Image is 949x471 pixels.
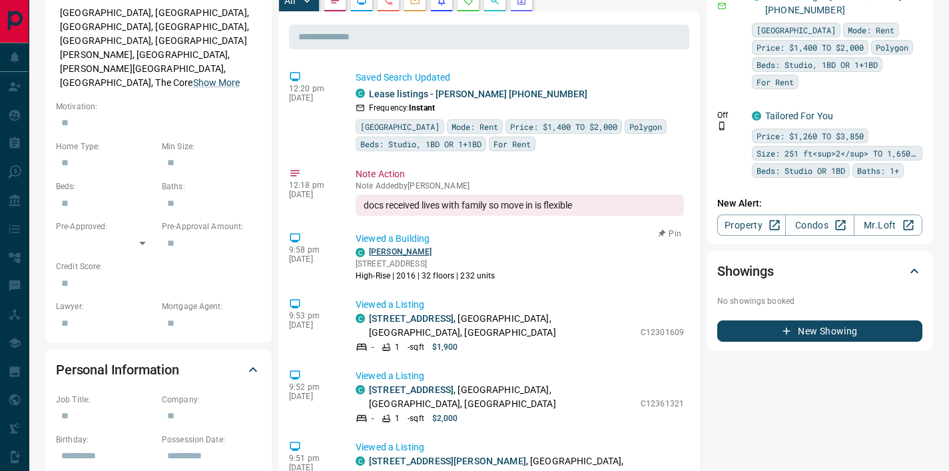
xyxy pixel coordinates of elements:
span: Mode: Rent [452,120,498,133]
svg: Push Notification Only [717,121,727,131]
p: Mortgage Agent: [162,300,261,312]
svg: Email [717,1,727,11]
span: Price: $1,400 TO $2,000 [510,120,617,133]
div: condos.ca [752,111,761,121]
div: condos.ca [356,456,365,466]
p: [DATE] [289,392,336,401]
a: Mr.Loft [854,215,922,236]
p: Min Size: [162,141,261,153]
p: Beds: [56,181,155,193]
span: Beds: Studio, 1BD OR 1+1BD [360,137,481,151]
p: [DATE] [289,320,336,330]
span: Baths: 1+ [857,164,899,177]
p: Viewed a Building [356,232,684,246]
a: [STREET_ADDRESS][PERSON_NAME] [369,456,526,466]
p: - [372,341,374,353]
p: - sqft [408,412,424,424]
p: Birthday: [56,434,155,446]
p: [DATE] [289,93,336,103]
p: Baths: [162,181,261,193]
button: Show More [193,76,240,90]
a: Tailored For You [765,111,833,121]
strong: Instant [409,103,435,113]
a: [STREET_ADDRESS] [369,384,454,395]
div: docs received lives with family so move in is flexible [356,195,684,216]
p: High-Rise | 2016 | 32 floors | 232 units [356,270,495,282]
div: condos.ca [356,248,365,257]
a: Condos [785,215,854,236]
p: 12:20 pm [289,84,336,93]
p: 9:53 pm [289,311,336,320]
div: condos.ca [356,314,365,323]
p: Pre-Approved: [56,221,155,233]
span: Size: 251 ft<sup>2</sup> TO 1,650 ft<sup>2</sup> [757,147,918,160]
p: Off [717,109,744,121]
p: Job Title: [56,394,155,406]
span: Beds: Studio OR 1BD [757,164,845,177]
span: Polygon [876,41,908,54]
a: Property [717,215,786,236]
div: Showings [717,255,922,287]
p: [STREET_ADDRESS] [356,258,495,270]
p: No showings booked [717,295,922,307]
p: $1,900 [432,341,458,353]
p: Viewed a Listing [356,369,684,383]
a: [PERSON_NAME] [369,247,432,256]
p: New Alert: [717,197,922,211]
p: - sqft [408,341,424,353]
span: For Rent [757,75,794,89]
span: For Rent [493,137,531,151]
p: [DATE] [289,254,336,264]
div: condos.ca [356,385,365,394]
h2: Showings [717,260,774,282]
p: Viewed a Listing [356,298,684,312]
p: 9:52 pm [289,382,336,392]
span: Mode: Rent [848,23,894,37]
button: New Showing [717,320,922,342]
p: Saved Search Updated [356,71,684,85]
p: Viewed a Listing [356,440,684,454]
button: Pin [651,228,689,240]
p: Frequency: [369,102,435,114]
p: 1 [395,341,400,353]
p: [DATE] [289,190,336,199]
a: [STREET_ADDRESS] [369,313,454,324]
div: condos.ca [356,89,365,98]
p: Motivation: [56,101,261,113]
span: Polygon [629,120,662,133]
p: C12361321 [641,398,684,410]
h2: Personal Information [56,359,179,380]
span: Beds: Studio, 1BD OR 1+1BD [757,58,878,71]
p: Possession Date: [162,434,261,446]
div: Personal Information [56,354,261,386]
a: Lease listings - [PERSON_NAME] [PHONE_NUMBER] [369,89,587,99]
p: $2,000 [432,412,458,424]
p: 12:18 pm [289,181,336,190]
p: Company: [162,394,261,406]
p: [GEOGRAPHIC_DATA], [GEOGRAPHIC_DATA], [GEOGRAPHIC_DATA], [GEOGRAPHIC_DATA], [GEOGRAPHIC_DATA], [G... [56,2,261,94]
span: Price: $1,400 TO $2,000 [757,41,864,54]
p: Home Type: [56,141,155,153]
span: [GEOGRAPHIC_DATA] [360,120,440,133]
p: , [GEOGRAPHIC_DATA], [GEOGRAPHIC_DATA], [GEOGRAPHIC_DATA] [369,383,634,411]
span: Price: $1,260 TO $3,850 [757,129,864,143]
p: Pre-Approval Amount: [162,221,261,233]
p: Credit Score: [56,260,261,272]
p: 9:58 pm [289,245,336,254]
p: - [372,412,374,424]
p: Lawyer: [56,300,155,312]
p: 1 [395,412,400,424]
p: Note Action [356,167,684,181]
p: , [GEOGRAPHIC_DATA], [GEOGRAPHIC_DATA], [GEOGRAPHIC_DATA] [369,312,634,340]
span: [GEOGRAPHIC_DATA] [757,23,836,37]
p: C12301609 [641,326,684,338]
p: 9:51 pm [289,454,336,463]
p: Note Added by [PERSON_NAME] [356,181,684,191]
